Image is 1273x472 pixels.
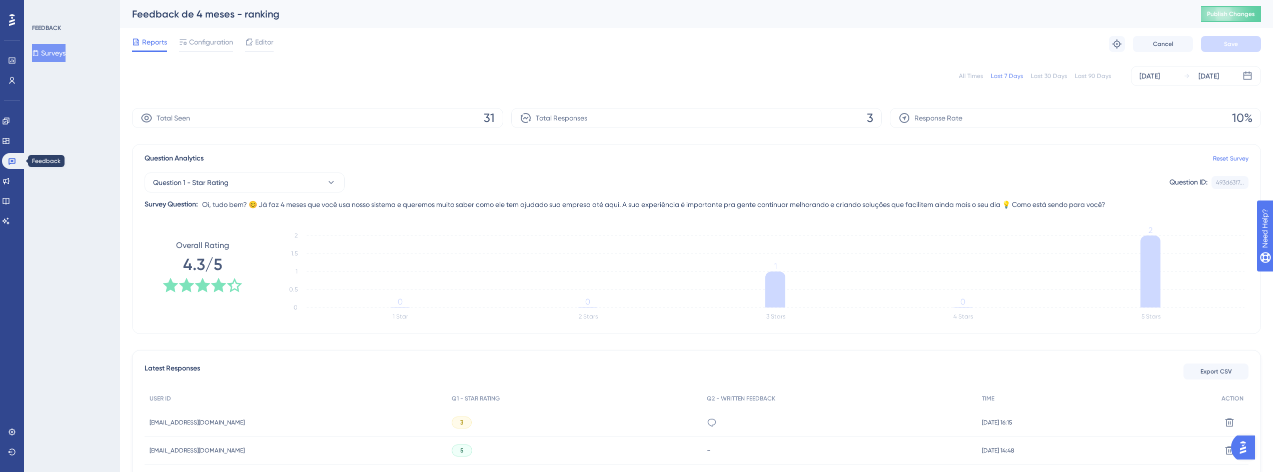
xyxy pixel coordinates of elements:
span: Export CSV [1200,367,1232,375]
div: Question ID: [1169,176,1207,189]
text: 4 Stars [953,313,973,320]
tspan: 2 [295,232,298,239]
button: Publish Changes [1201,6,1261,22]
span: Question Analytics [145,152,204,164]
span: Cancel [1153,40,1173,48]
text: 3 Stars [766,313,785,320]
span: Publish Changes [1207,10,1255,18]
span: [EMAIL_ADDRESS][DOMAIN_NAME] [150,418,245,426]
span: 4.3/5 [183,253,222,275]
div: Last 7 Days [991,72,1023,80]
text: 2 Stars [579,313,598,320]
div: All Times [959,72,983,80]
div: 493d63f7... [1216,178,1244,186]
span: Oi, tudo bem? 😊 Já faz 4 meses que você usa nosso sistema e queremos muito saber como ele tem aju... [202,198,1105,210]
span: Q1 - STAR RATING [452,394,500,402]
iframe: UserGuiding AI Assistant Launcher [1231,432,1261,462]
button: Export CSV [1183,363,1248,379]
div: [DATE] [1139,70,1160,82]
text: 5 Stars [1141,313,1160,320]
text: 1 Star [393,313,408,320]
span: 3 [460,418,463,426]
button: Save [1201,36,1261,52]
tspan: 0.5 [289,286,298,293]
span: 10% [1232,110,1252,126]
tspan: 1 [774,261,777,271]
tspan: 0 [960,297,965,306]
tspan: 2 [1148,225,1152,235]
div: Survey Question: [145,198,198,210]
div: Last 30 Days [1031,72,1067,80]
span: [DATE] 16:15 [982,418,1012,426]
tspan: 1 [296,268,298,275]
span: Q2 - WRITTEN FEEDBACK [707,394,775,402]
div: Last 90 Days [1075,72,1111,80]
div: [DATE] [1198,70,1219,82]
tspan: 0 [294,304,298,311]
span: 3 [867,110,873,126]
button: Question 1 - Star Rating [145,172,345,192]
span: 31 [484,110,495,126]
tspan: 0 [398,297,403,306]
span: [EMAIL_ADDRESS][DOMAIN_NAME] [150,446,245,454]
div: Feedback de 4 meses - ranking [132,7,1176,21]
span: USER ID [150,394,171,402]
span: Editor [255,36,274,48]
tspan: 0 [585,297,590,306]
span: 5 [460,446,464,454]
span: Save [1224,40,1238,48]
a: Reset Survey [1213,154,1248,162]
span: TIME [982,394,994,402]
span: [DATE] 14:48 [982,446,1014,454]
span: Reports [142,36,167,48]
span: Need Help? [24,2,63,14]
span: Configuration [189,36,233,48]
span: Question 1 - Star Rating [153,176,229,188]
span: Overall Rating [176,239,229,251]
span: ACTION [1221,394,1243,402]
span: Response Rate [914,112,962,124]
button: Surveys [32,44,66,62]
span: Latest Responses [145,362,200,380]
span: Total Responses [536,112,587,124]
div: - [707,445,972,455]
div: FEEDBACK [32,24,61,32]
button: Cancel [1133,36,1193,52]
tspan: 1.5 [291,250,298,257]
span: Total Seen [157,112,190,124]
